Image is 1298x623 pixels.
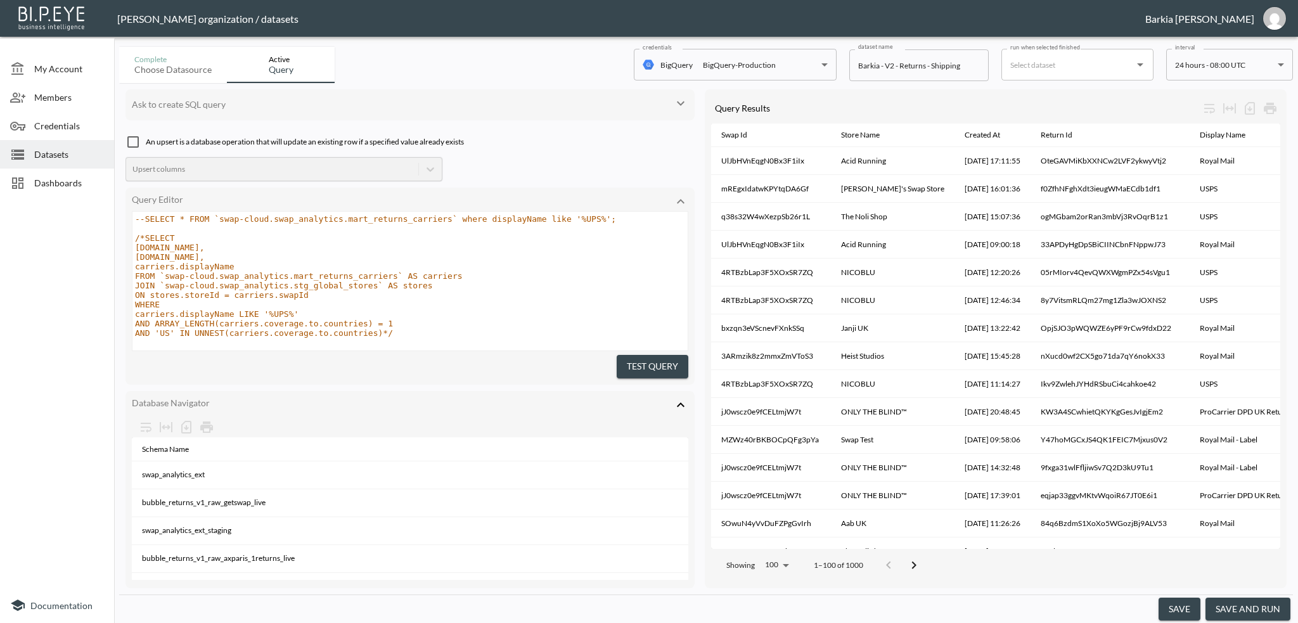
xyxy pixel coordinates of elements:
th: Emma's Swap Store [831,175,954,203]
div: Wrap text [136,417,156,437]
label: dataset name [858,42,892,51]
th: ogMGbam2orRan3mbVj3RvOqrB1z1 [1031,203,1190,231]
th: UlJbHVnEqgN0Bx3F1iIx [711,231,831,259]
span: Members [34,91,104,104]
th: 33APDyHgDpSBiCIINCbnFNppwJ73 [1031,231,1190,259]
button: Go to next page [901,553,927,578]
th: bxzqn3eVScnevFXnkSSq [711,314,831,342]
th: Ikv9ZwlehJYHdRSbuCi4cahkoe42 [1031,370,1190,398]
th: UlJbHVnEqgN0Bx3F1iIx [711,147,831,175]
div: Toggle table layout between fixed and auto (default: auto) [156,417,176,437]
th: 2025-04-01 12:20:26 [954,259,1031,286]
th: swap_analytics_staging [132,573,688,601]
div: Store Name [841,127,880,143]
th: bubble_returns_v1_raw_axparis_1returns_live [132,545,688,573]
span: Documentation [30,600,93,611]
th: The Noli Shop [831,537,954,565]
th: q38s32W4wXezpSb26r1L [711,537,831,565]
div: Ask to create SQL query [132,99,662,110]
button: Test Query [617,355,688,378]
div: Print [196,417,217,437]
div: Query Results [715,103,1199,113]
th: 2025-03-25 09:58:06 [954,426,1031,454]
div: Barkia [PERSON_NAME] [1145,13,1254,25]
th: mREgxIdatwKPYtqDA6Gf [711,175,831,203]
span: Created At [965,127,1017,143]
span: carriers.displayName [135,262,235,271]
th: 4RTBzbLap3F5XOxSR7ZQ [711,370,831,398]
th: nXucd0wf2CX5go71da7qY6nokX33 [1031,342,1190,370]
th: OteGAVMiKbXXNCw2LVF2ykwyVtj2 [1031,147,1190,175]
div: [PERSON_NAME] organization / datasets [117,13,1145,25]
th: Acid Running [831,231,954,259]
th: 4RTBzbLap3F5XOxSR7ZQ [711,259,831,286]
div: 100 [760,556,794,573]
div: 24 hours - 08:00 UTC [1175,58,1273,72]
th: q38s32W4wXezpSb26r1L [711,203,831,231]
img: c2f59d833a498f33357ed654bf3f9e33 [1263,7,1286,30]
th: The Noli Shop [831,203,954,231]
span: --SELECT * FROM `swap-cloud.swap_analytics.mart_returns_carriers` where displayName like '%UPS%'; [135,214,616,224]
div: Number of rows selected for download: 12 [176,417,196,437]
div: Toggle table layout between fixed and auto (default: auto) [1219,98,1240,119]
th: 2025-04-14 15:07:36 [954,203,1031,231]
span: AND 'US' IN UNNEST(carriers.coverage.to.countries)*/ [135,328,393,338]
th: 05rMIorv4QevQWXWgmPZx54sVgu1 [1031,259,1190,286]
th: KW3A4SCwhietQKYKgGesJvIgjEm2 [1031,398,1190,426]
th: 2025-03-26 20:48:45 [954,398,1031,426]
th: jJ0wscz0e9fCELtmjW7t [711,398,831,426]
th: OpjSJO3pWQWZE6yPF9rCw9fdxD22 [1031,314,1190,342]
th: ONLY THE BLIND™ [831,482,954,510]
div: BigQuery-Production [703,58,776,72]
th: 2025-04-17 16:01:36 [954,175,1031,203]
th: 2025-08-03 11:26:26 [954,510,1031,537]
th: NICOBLU [831,370,954,398]
th: jJ0wscz0e9fCELtmjW7t [711,482,831,510]
span: Display Name [1200,127,1262,143]
th: 2025-04-29 09:00:18 [954,231,1031,259]
th: Acid Running [831,147,954,175]
th: NICOBLU [831,286,954,314]
span: carriers.displayName LIKE '%UPS%' [135,309,299,319]
span: Swap Id [721,127,764,143]
div: Wrap text [1199,98,1219,119]
div: Number of rows selected for download: 1000 [1240,98,1260,119]
span: Dashboards [34,176,104,189]
th: 2025-04-28 13:22:42 [954,314,1031,342]
th: f0ZfhNFghXdt3ieugWMaECdb1df1 [1031,175,1190,203]
th: ONLY THE BLIND™ [831,398,954,426]
span: /*SELECT [135,233,175,243]
button: save and run [1205,598,1290,621]
th: NICOBLU [831,259,954,286]
span: [DOMAIN_NAME], [135,252,205,262]
th: 84q6BzdmS1XoXo5WGozjBj9ALV53 [1031,510,1190,537]
div: Query [269,64,293,75]
th: ONLY THE BLIND™ [831,454,954,482]
img: bipeye-logo [16,3,89,32]
th: 2025-04-15 12:46:34 [954,286,1031,314]
th: SOwuN4yVvDuFZPgGvIrh [711,510,831,537]
span: ON stores.storeId = carriers.swapId [135,290,309,300]
a: Documentation [10,598,104,613]
label: credentials [643,43,672,51]
div: An upsert is a database operation that will update an existing row if a specified value already e... [125,127,695,150]
p: Showing [726,560,755,570]
th: jJ0wscz0e9fCELtmjW7t [711,454,831,482]
p: 1–100 of 1000 [814,560,863,570]
th: 6cFl2xZFZLXvYLM7OEYUDI57atG3 [1031,537,1190,565]
th: bubble_returns_v1_raw_getswap_live [132,489,688,517]
div: Choose datasource [134,64,212,75]
span: My Account [34,62,104,75]
span: Return Id [1041,127,1089,143]
th: Aab UK [831,510,954,537]
button: save [1159,598,1200,621]
th: 8y7VitsmRLQm27mg1Zla3wJOXNS2 [1031,286,1190,314]
div: Query Editor [132,194,662,205]
th: MZWz40rBKBOCpQFg3pYa [711,426,831,454]
th: swap_analytics_ext [132,461,688,489]
div: Swap Id [721,127,747,143]
div: Active [269,55,293,64]
div: Created At [965,127,1000,143]
span: WHERE [135,300,160,309]
th: 2025-04-27 17:11:55 [954,147,1031,175]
